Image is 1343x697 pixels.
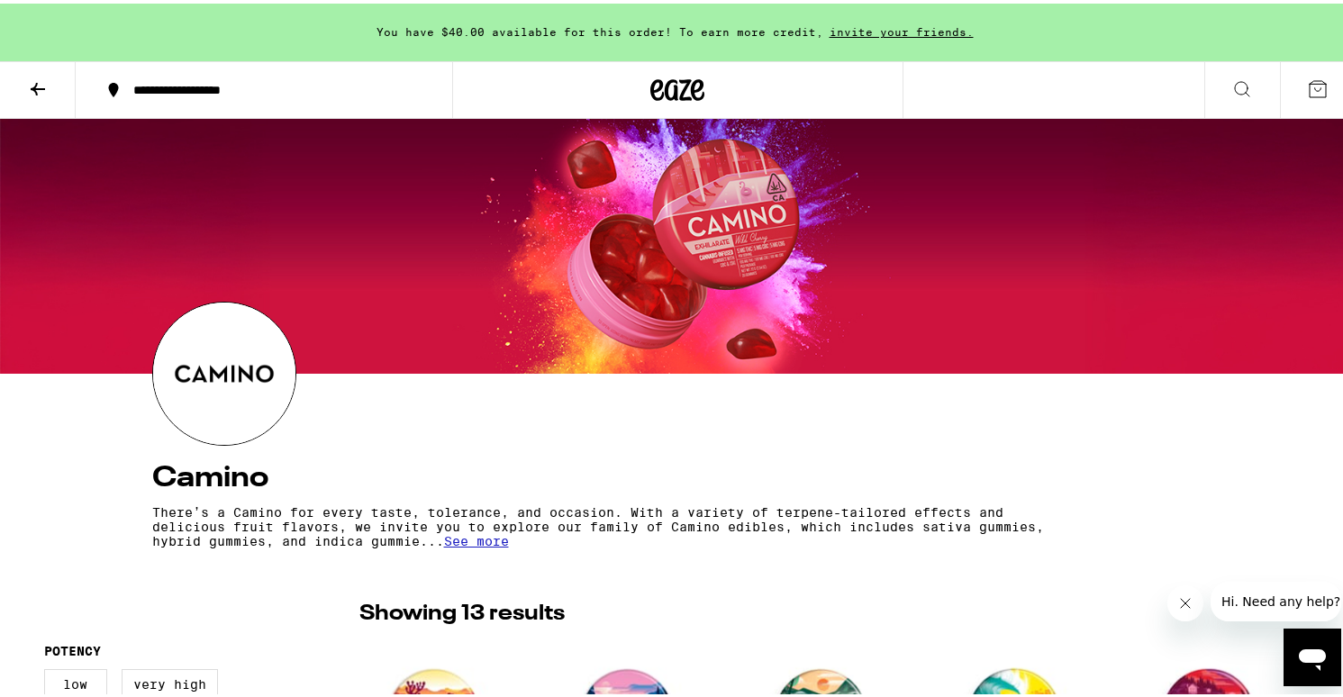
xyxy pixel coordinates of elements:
label: Low [44,665,107,696]
label: Very High [122,665,218,696]
p: There’s a Camino for every taste, tolerance, and occasion. With a variety of terpene-tailored eff... [152,502,1046,545]
h4: Camino [152,460,1204,489]
span: See more [444,530,509,545]
span: You have $40.00 available for this order! To earn more credit, [377,23,823,34]
img: Camino logo [153,299,295,441]
iframe: Close message [1167,582,1203,618]
span: invite your friends. [823,23,980,34]
iframe: Button to launch messaging window [1284,625,1341,683]
p: Showing 13 results [359,595,565,626]
iframe: Message from company [1211,578,1341,618]
legend: Potency [44,640,101,655]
